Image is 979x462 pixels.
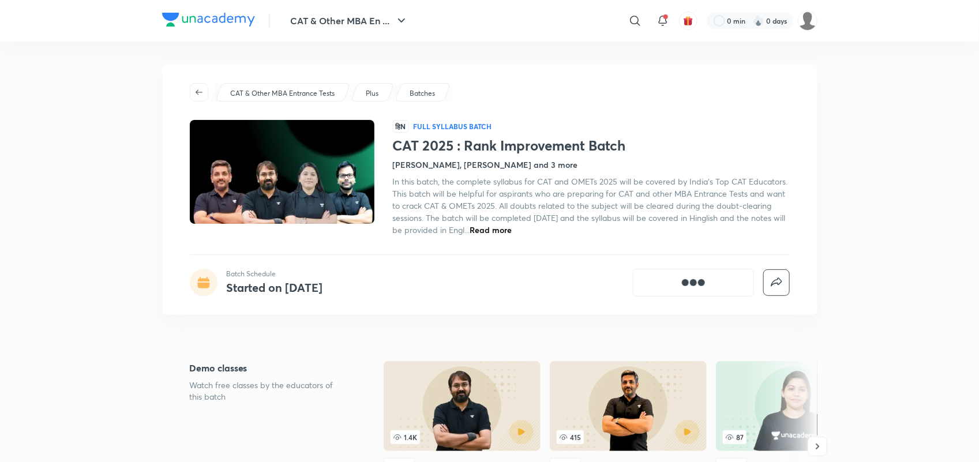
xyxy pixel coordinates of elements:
button: avatar [679,12,697,30]
span: 415 [557,430,584,444]
a: Company Logo [162,13,255,29]
img: avatar [683,16,693,26]
img: Thumbnail [187,119,376,225]
span: 1.4K [391,430,420,444]
p: Watch free classes by the educators of this batch [190,380,347,403]
h5: Demo classes [190,361,347,375]
a: Batches [407,88,437,99]
h4: [PERSON_NAME], [PERSON_NAME] and 3 more [393,159,578,171]
p: CAT & Other MBA Entrance Tests [230,88,335,99]
img: Coolm [798,11,817,31]
button: CAT & Other MBA En ... [284,9,415,32]
span: 87 [723,430,747,444]
p: Batches [410,88,435,99]
p: Batch Schedule [227,269,323,279]
p: Full Syllabus Batch [414,122,492,131]
a: Plus [363,88,380,99]
h1: CAT 2025 : Rank Improvement Batch [393,137,790,154]
span: Read more [470,224,512,235]
p: Plus [366,88,378,99]
span: हिN [393,120,409,133]
span: In this batch, the complete syllabus for CAT and OMETs 2025 will be covered by India's Top CAT Ed... [393,176,788,235]
button: [object Object] [633,269,754,296]
h4: Started on [DATE] [227,280,323,295]
img: Company Logo [162,13,255,27]
img: streak [753,15,764,27]
a: CAT & Other MBA Entrance Tests [228,88,336,99]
